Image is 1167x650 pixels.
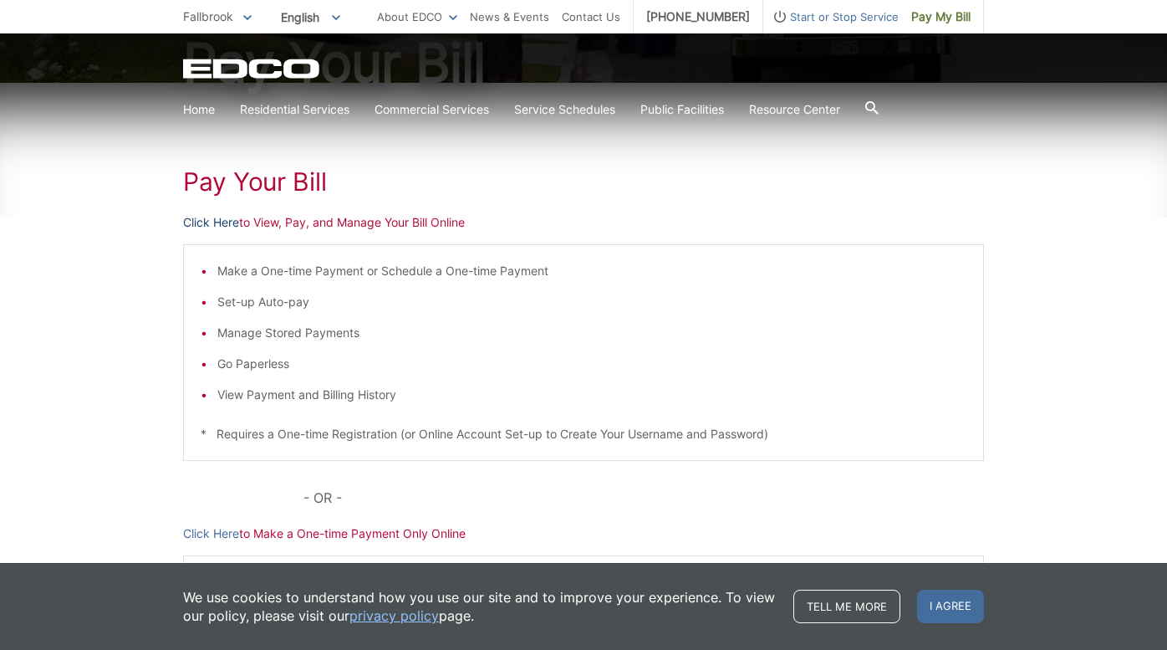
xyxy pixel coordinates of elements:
[183,100,215,119] a: Home
[303,486,984,509] p: - OR -
[217,386,966,404] li: View Payment and Billing History
[749,100,840,119] a: Resource Center
[377,8,457,26] a: About EDCO
[562,8,620,26] a: Contact Us
[911,8,971,26] span: Pay My Bill
[514,100,615,119] a: Service Schedules
[917,590,984,623] span: I agree
[217,324,966,342] li: Manage Stored Payments
[240,100,349,119] a: Residential Services
[217,262,966,280] li: Make a One-time Payment or Schedule a One-time Payment
[217,293,966,311] li: Set-up Auto-pay
[349,606,439,625] a: privacy policy
[640,100,724,119] a: Public Facilities
[793,590,900,623] a: Tell me more
[201,425,966,443] p: * Requires a One-time Registration (or Online Account Set-up to Create Your Username and Password)
[217,355,966,373] li: Go Paperless
[375,100,489,119] a: Commercial Services
[470,8,549,26] a: News & Events
[183,9,233,23] span: Fallbrook
[183,213,984,232] p: to View, Pay, and Manage Your Bill Online
[183,525,984,543] p: to Make a One-time Payment Only Online
[183,213,239,232] a: Click Here
[183,59,322,79] a: EDCD logo. Return to the homepage.
[183,525,239,543] a: Click Here
[183,166,984,197] h1: Pay Your Bill
[268,3,353,31] span: English
[183,588,777,625] p: We use cookies to understand how you use our site and to improve your experience. To view our pol...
